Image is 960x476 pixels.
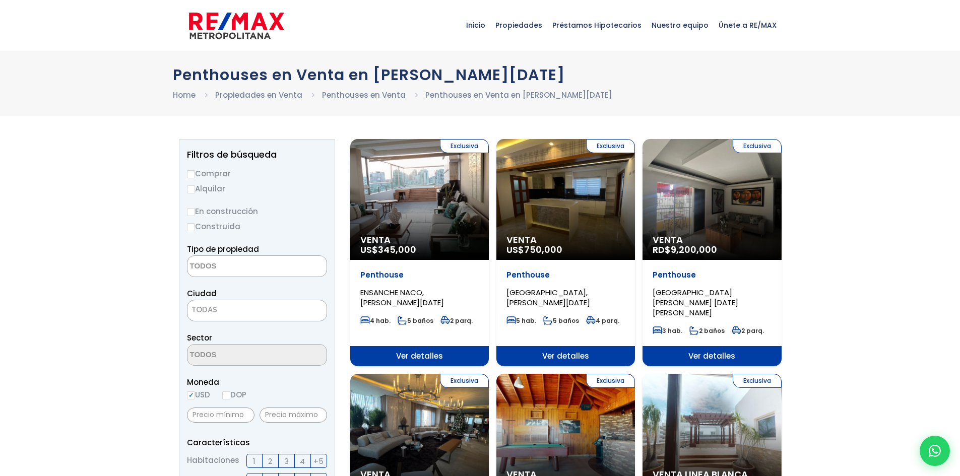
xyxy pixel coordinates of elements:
label: Construida [187,220,327,233]
input: Precio mínimo [187,407,254,423]
span: 2 parq. [440,316,473,325]
span: [GEOGRAPHIC_DATA][PERSON_NAME] [DATE][PERSON_NAME] [653,287,738,318]
a: Propiedades en Venta [215,90,302,100]
input: Alquilar [187,185,195,193]
input: DOP [222,391,230,399]
span: 3 hab. [653,326,682,335]
input: USD [187,391,195,399]
p: Penthouse [360,270,479,280]
img: remax-metropolitana-logo [189,11,284,41]
label: Alquilar [187,182,327,195]
h2: Filtros de búsqueda [187,150,327,160]
span: Exclusiva [440,374,489,388]
label: DOP [222,388,246,401]
span: Ver detalles [643,346,781,366]
span: Nuestro equipo [647,10,714,40]
p: Penthouse [506,270,625,280]
span: 4 parq. [586,316,619,325]
textarea: Search [187,345,285,366]
span: Únete a RE/MAX [714,10,782,40]
span: Habitaciones [187,454,239,468]
span: 2 baños [689,326,725,335]
a: Home [173,90,196,100]
label: En construcción [187,205,327,218]
span: Venta [653,235,771,245]
input: Precio máximo [260,407,327,423]
input: Comprar [187,170,195,178]
textarea: Search [187,256,285,278]
span: ENSANCHE NACO, [PERSON_NAME][DATE] [360,287,444,308]
span: 2 [268,455,272,467]
span: Exclusiva [440,139,489,153]
input: En construcción [187,208,195,216]
span: Exclusiva [586,374,635,388]
span: 5 hab. [506,316,536,325]
span: 5 baños [398,316,433,325]
span: TODAS [191,304,217,315]
span: TODAS [187,300,327,321]
h1: Penthouses en Venta en [PERSON_NAME][DATE] [173,66,788,84]
a: Exclusiva Venta US$750,000 Penthouse [GEOGRAPHIC_DATA], [PERSON_NAME][DATE] 5 hab. 5 baños 4 parq... [496,139,635,366]
span: Sector [187,332,212,343]
span: Exclusiva [586,139,635,153]
span: Venta [360,235,479,245]
span: Ciudad [187,288,217,299]
span: Tipo de propiedad [187,244,259,254]
label: Comprar [187,167,327,180]
a: Penthouses en Venta [322,90,406,100]
span: 3 [284,455,289,467]
a: Exclusiva Venta US$345,000 Penthouse ENSANCHE NACO, [PERSON_NAME][DATE] 4 hab. 5 baños 2 parq. Ve... [350,139,489,366]
span: US$ [506,243,562,256]
li: Penthouses en Venta en [PERSON_NAME][DATE] [425,89,612,101]
span: Propiedades [490,10,547,40]
span: +5 [313,455,324,467]
span: 1 [253,455,255,467]
span: Ver detalles [350,346,489,366]
span: 4 [300,455,305,467]
span: Venta [506,235,625,245]
a: Exclusiva Venta RD$9,200,000 Penthouse [GEOGRAPHIC_DATA][PERSON_NAME] [DATE][PERSON_NAME] 3 hab. ... [643,139,781,366]
span: 9,200,000 [671,243,717,256]
p: Características [187,436,327,449]
span: 5 baños [543,316,579,325]
span: RD$ [653,243,717,256]
span: 345,000 [378,243,416,256]
span: Inicio [461,10,490,40]
span: 750,000 [524,243,562,256]
label: USD [187,388,210,401]
span: TODAS [187,303,327,317]
span: US$ [360,243,416,256]
span: Exclusiva [733,374,782,388]
span: Moneda [187,376,327,388]
p: Penthouse [653,270,771,280]
span: [GEOGRAPHIC_DATA], [PERSON_NAME][DATE] [506,287,590,308]
span: Ver detalles [496,346,635,366]
span: 2 parq. [732,326,764,335]
span: 4 hab. [360,316,391,325]
span: Préstamos Hipotecarios [547,10,647,40]
input: Construida [187,223,195,231]
span: Exclusiva [733,139,782,153]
